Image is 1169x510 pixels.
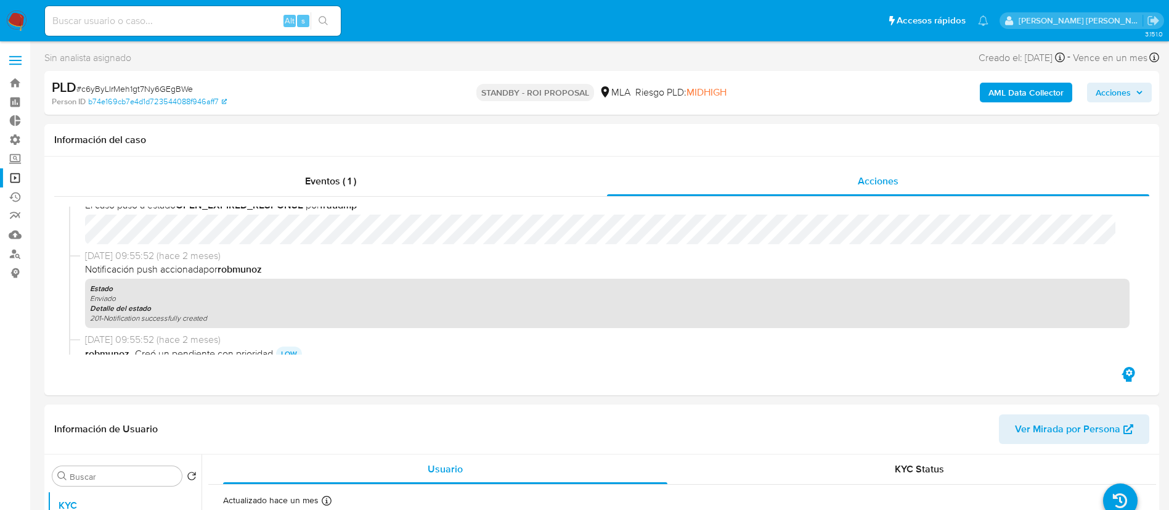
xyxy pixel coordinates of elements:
p: LOW [276,347,302,361]
span: MIDHIGH [686,85,727,99]
button: AML Data Collector [980,83,1072,102]
b: robmunoz [218,262,262,276]
button: Acciones [1087,83,1152,102]
button: Ver Mirada por Persona [999,414,1149,444]
span: Notificación push accionada por [85,263,1130,276]
span: [DATE] 09:55:52 (hace 2 meses) [85,249,1130,263]
span: - [1067,49,1070,66]
input: Buscar [70,471,177,482]
span: Eventos ( 1 ) [305,174,356,188]
i: Enviado [90,293,116,303]
button: search-icon [311,12,336,30]
b: Estado [90,283,113,294]
button: Volver al orden por defecto [187,471,197,485]
b: Detalle del estado [90,303,151,314]
span: [DATE] 09:55:52 (hace 2 meses) [85,333,1130,347]
span: Riesgo PLD: [635,86,727,99]
span: Ver Mirada por Persona [1015,414,1120,444]
span: Usuario [428,462,463,476]
a: Salir [1147,14,1160,27]
h1: Información del caso [54,134,1149,146]
span: Vence en un mes [1073,51,1147,65]
button: Buscar [57,471,67,481]
p: emmanuel.vitiello@mercadolibre.com [1019,15,1143,27]
span: Accesos rápidos [897,14,966,27]
p: STANDBY - ROI PROPOSAL [476,84,594,101]
span: Alt [285,15,295,27]
span: Acciones [858,174,898,188]
b: PLD [52,77,76,97]
p: Actualizado hace un mes [223,495,319,506]
b: Person ID [52,96,86,107]
div: Creado el: [DATE] [979,49,1065,66]
span: s [301,15,305,27]
a: Notificaciones [978,15,988,26]
span: # c6yByLIrMeh1gt7Ny6GEgBWe [76,83,193,95]
b: robmunoz [85,347,132,361]
i: 201-Notification successfully created [90,313,207,323]
span: Creó un pendiente con prioridad [135,347,273,361]
span: Acciones [1096,83,1131,102]
span: KYC Status [895,462,944,476]
h1: Información de Usuario [54,423,158,435]
div: MLA [599,86,630,99]
input: Buscar usuario o caso... [45,13,341,29]
b: AML Data Collector [988,83,1064,102]
a: b74e169cb7e4d1d723544088f946aff7 [88,96,227,107]
span: Sin analista asignado [44,51,131,65]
